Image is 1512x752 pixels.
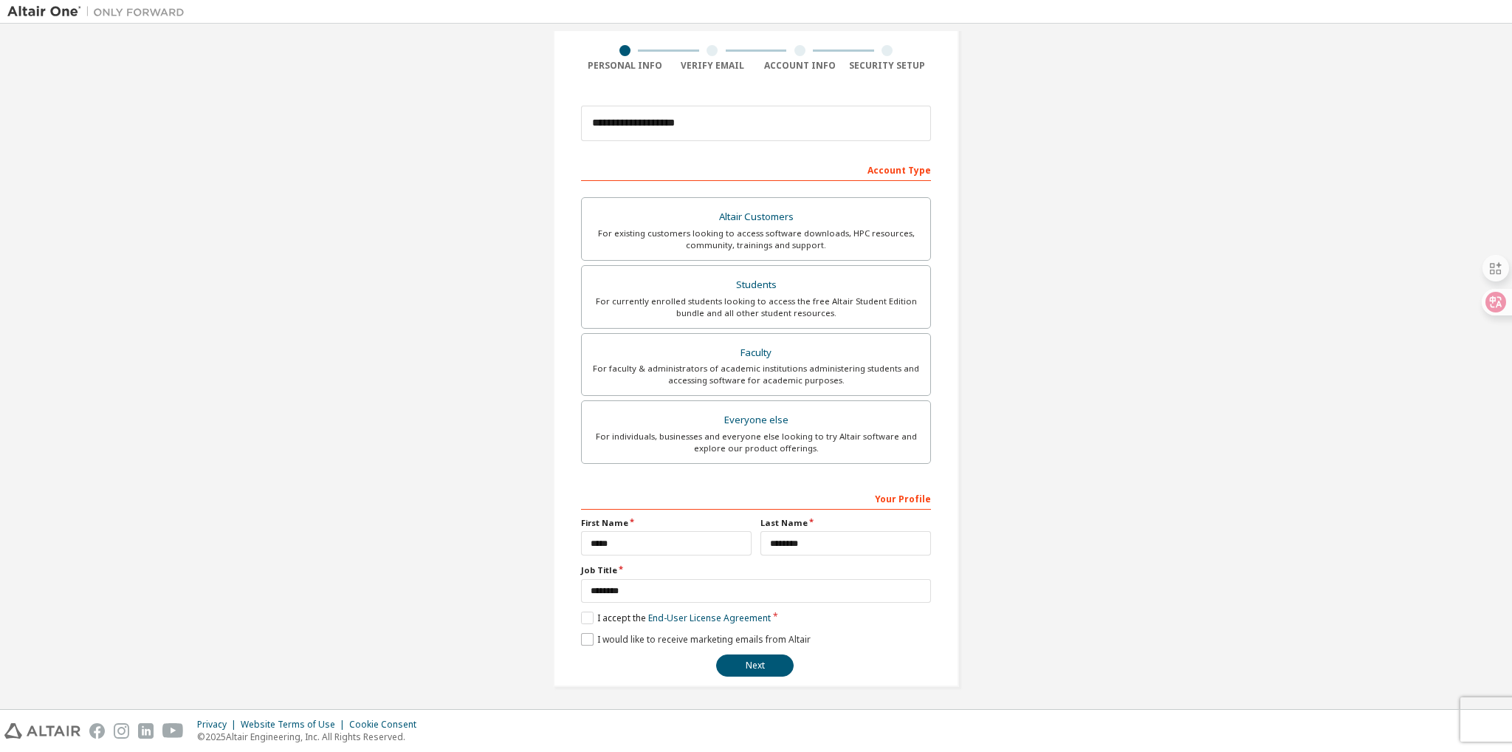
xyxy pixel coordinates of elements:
[581,486,931,510] div: Your Profile
[591,207,921,228] div: Altair Customers
[648,612,771,624] a: End-User License Agreement
[4,723,80,739] img: altair_logo.svg
[756,60,844,72] div: Account Info
[162,723,184,739] img: youtube.svg
[7,4,192,19] img: Altair One
[197,731,425,743] p: © 2025 Altair Engineering, Inc. All Rights Reserved.
[669,60,757,72] div: Verify Email
[591,431,921,454] div: For individuals, businesses and everyone else looking to try Altair software and explore our prod...
[591,228,921,251] div: For existing customers looking to access software downloads, HPC resources, community, trainings ...
[114,723,129,739] img: instagram.svg
[591,363,921,386] div: For faculty & administrators of academic institutions administering students and accessing softwa...
[581,633,811,646] label: I would like to receive marketing emails from Altair
[138,723,154,739] img: linkedin.svg
[89,723,105,739] img: facebook.svg
[197,719,241,731] div: Privacy
[591,295,921,319] div: For currently enrolled students looking to access the free Altair Student Edition bundle and all ...
[581,517,752,529] label: First Name
[844,60,932,72] div: Security Setup
[591,343,921,363] div: Faculty
[760,517,931,529] label: Last Name
[349,719,425,731] div: Cookie Consent
[581,157,931,181] div: Account Type
[241,719,349,731] div: Website Terms of Use
[581,60,669,72] div: Personal Info
[591,275,921,295] div: Students
[591,410,921,431] div: Everyone else
[581,612,771,624] label: I accept the
[581,564,931,576] label: Job Title
[716,654,794,677] button: Next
